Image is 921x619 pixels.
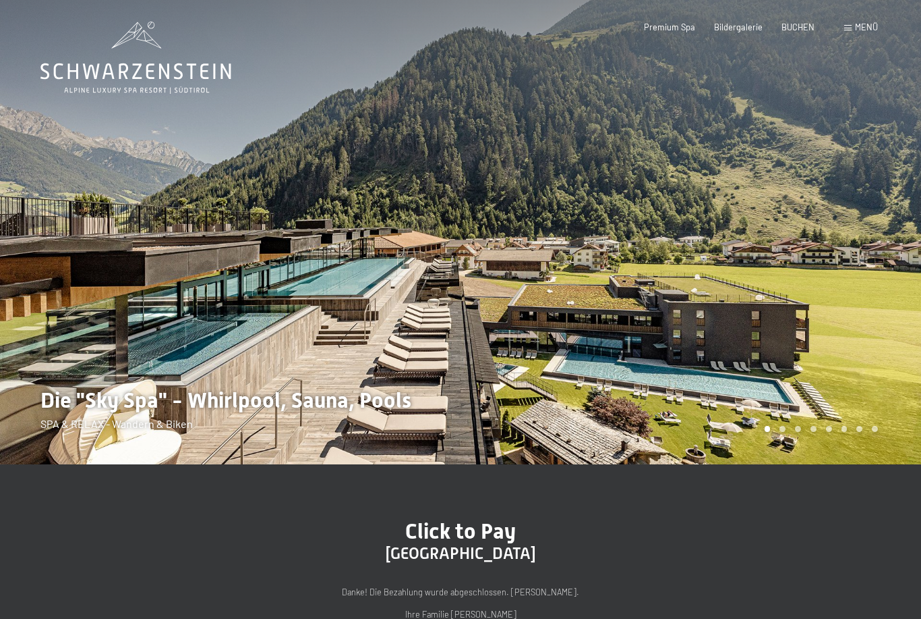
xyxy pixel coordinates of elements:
[760,426,878,432] div: Carousel Pagination
[856,426,862,432] div: Carousel Page 7
[826,426,832,432] div: Carousel Page 5
[714,22,763,32] a: Bildergalerie
[644,22,695,32] a: Premium Spa
[765,426,771,432] div: Carousel Page 1 (Current Slide)
[872,426,878,432] div: Carousel Page 8
[191,585,730,599] p: Danke! Die Bezahlung wurde abgeschlossen. [PERSON_NAME].
[810,426,816,432] div: Carousel Page 4
[405,518,516,544] span: Click to Pay
[386,544,536,563] span: [GEOGRAPHIC_DATA]
[841,426,848,432] div: Carousel Page 6
[795,426,801,432] div: Carousel Page 3
[779,426,785,432] div: Carousel Page 2
[855,22,878,32] span: Menü
[781,22,814,32] a: BUCHEN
